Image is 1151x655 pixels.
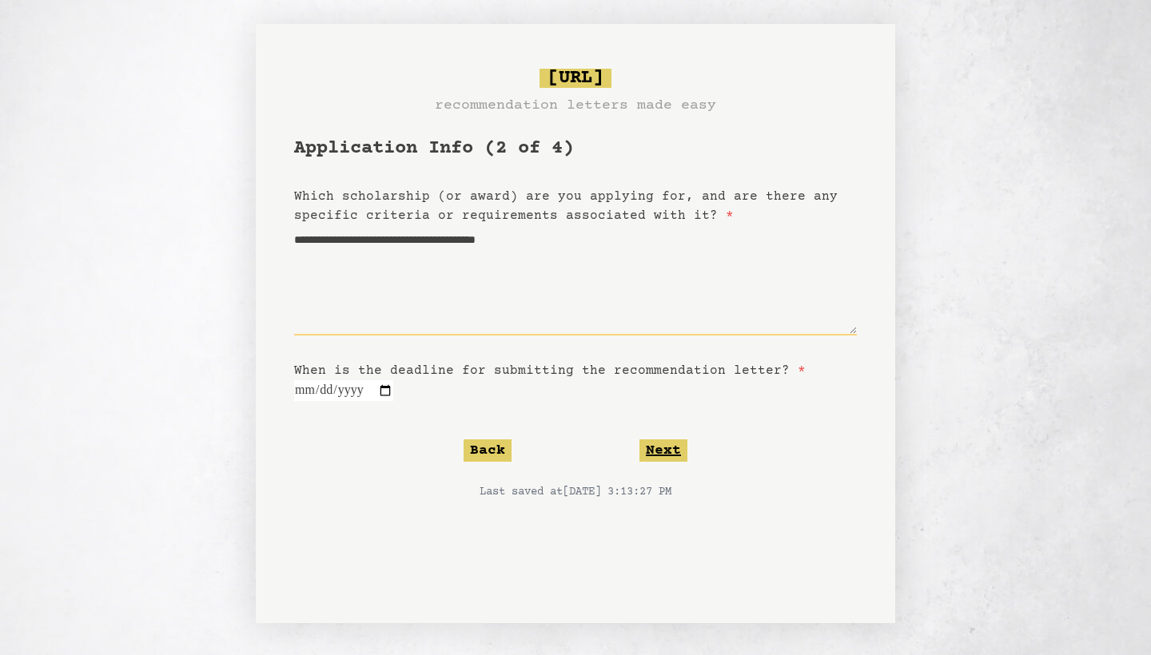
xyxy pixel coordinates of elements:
span: [URL] [540,69,611,88]
h3: recommendation letters made easy [435,94,716,117]
button: Next [639,439,687,462]
p: Last saved at [DATE] 3:13:27 PM [294,484,857,500]
label: When is the deadline for submitting the recommendation letter? [294,363,806,378]
h1: Application Info (2 of 4) [294,136,857,161]
button: Back [464,439,512,462]
label: Which scholarship (or award) are you applying for, and are there any specific criteria or require... [294,189,838,223]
